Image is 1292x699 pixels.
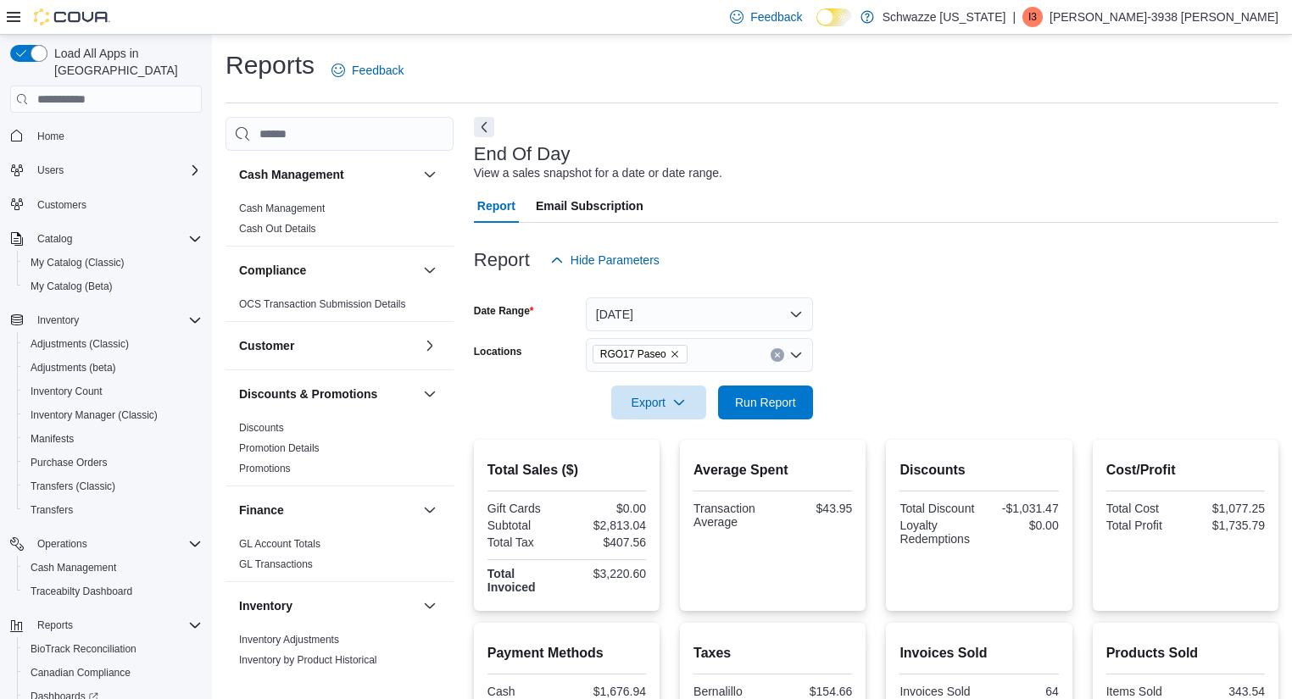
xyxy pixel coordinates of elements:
button: Reports [31,615,80,635]
a: Customers [31,195,93,215]
span: Inventory Count Details [239,674,345,687]
span: GL Account Totals [239,537,320,551]
button: Discounts & Promotions [239,386,416,402]
h3: Inventory [239,597,292,614]
span: My Catalog (Classic) [31,256,125,269]
button: Export [611,386,706,419]
span: Customers [31,194,202,215]
button: BioTrack Reconciliation [17,637,209,661]
div: Transaction Average [693,502,770,529]
span: Inventory [37,313,79,327]
h3: Cash Management [239,166,344,183]
button: Inventory [3,308,209,332]
div: Cash [487,685,564,698]
span: GL Transactions [239,558,313,571]
span: Feedback [352,62,404,79]
a: Purchase Orders [24,452,114,473]
div: $0.00 [570,502,646,515]
button: Purchase Orders [17,451,209,474]
span: Adjustments (Classic) [24,334,202,354]
h2: Taxes [693,643,852,663]
span: Discounts [239,421,284,435]
div: Total Cost [1106,502,1183,515]
button: Inventory Count [17,380,209,403]
h3: Discounts & Promotions [239,386,377,402]
button: Customer [420,336,440,356]
button: Manifests [17,427,209,451]
a: Transfers [24,500,80,520]
a: GL Transactions [239,558,313,570]
button: Compliance [239,262,416,279]
span: Promotion Details [239,441,320,455]
span: Reports [31,615,202,635]
button: Clear input [771,348,784,362]
div: Total Discount [899,502,976,515]
div: Cash Management [226,198,454,246]
span: Operations [31,534,202,554]
h2: Discounts [899,460,1058,480]
div: Total Profit [1106,519,1183,532]
span: Transfers (Classic) [24,476,202,497]
span: Transfers (Classic) [31,480,115,493]
div: Discounts & Promotions [226,418,454,485]
div: Total Tax [487,535,564,549]
span: Traceabilty Dashboard [31,585,132,598]
a: Cash Out Details [239,223,316,235]
input: Dark Mode [816,8,852,26]
a: Inventory Count [24,381,109,402]
span: Dark Mode [816,26,817,27]
button: Canadian Compliance [17,661,209,685]
span: OCS Transaction Submission Details [239,297,406,311]
span: RGO17 Paseo [593,345,688,363]
div: Isaac-3938 Holliday [1022,7,1043,27]
h3: Customer [239,337,294,354]
span: Inventory Manager (Classic) [31,408,158,422]
a: Manifests [24,429,81,449]
div: View a sales snapshot for a date or date range. [474,164,722,182]
a: OCS Transaction Submission Details [239,298,406,310]
button: Hide Parameters [543,243,666,277]
span: Inventory Count [24,381,202,402]
span: Users [31,160,202,180]
a: My Catalog (Classic) [24,252,131,273]
span: Run Report [735,394,796,411]
span: BioTrack Reconciliation [31,642,136,656]
div: Finance [226,534,454,581]
div: $154.66 [777,685,853,698]
h3: Report [474,250,530,270]
span: Promotions [239,462,291,475]
div: $407.56 [570,535,646,549]
a: Feedback [325,53,410,87]
span: I3 [1028,7,1037,27]
div: 343.54 [1189,685,1265,698]
span: Cash Management [24,558,202,578]
a: My Catalog (Beta) [24,276,120,297]
span: Canadian Compliance [24,663,202,683]
span: My Catalog (Beta) [24,276,202,297]
a: Adjustments (beta) [24,358,123,378]
p: | [1012,7,1016,27]
a: Traceabilty Dashboard [24,581,139,602]
span: Canadian Compliance [31,666,131,680]
button: Users [31,160,70,180]
span: My Catalog (Classic) [24,252,202,273]
span: Purchase Orders [31,456,108,469]
button: Remove RGO17 Paseo from selection in this group [670,349,680,359]
a: Inventory Manager (Classic) [24,405,164,425]
div: $0.00 [983,519,1059,532]
a: Discounts [239,422,284,434]
a: GL Account Totals [239,538,320,550]
div: $2,813.04 [570,519,646,532]
h2: Payment Methods [487,643,646,663]
h3: Finance [239,502,284,519]
span: Inventory Manager (Classic) [24,405,202,425]
button: Next [474,117,494,137]
div: Subtotal [487,519,564,532]
button: Customers [3,192,209,217]
button: [DATE] [586,297,813,331]
span: Catalog [31,229,202,249]
span: BioTrack Reconciliation [24,639,202,659]
span: Operations [37,537,87,551]
button: Cash Management [17,556,209,580]
span: Adjustments (beta) [31,361,116,374]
